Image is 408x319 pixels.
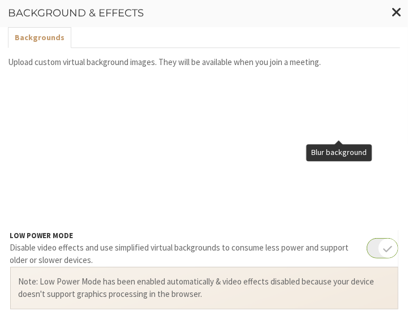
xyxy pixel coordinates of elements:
button: Backgrounds [8,27,71,48]
h5: Low power mode [10,230,361,241]
span: Note: Low Power Mode has been enabled automatically & video effects disabled because your device ... [19,275,390,301]
p: Disable video effects and use simplified virtual backgrounds to consume less power and support ol... [10,242,361,267]
h3: Background & effects [8,8,400,19]
p: Upload custom virtual background images. They will be available when you join a meeting. [8,56,400,69]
